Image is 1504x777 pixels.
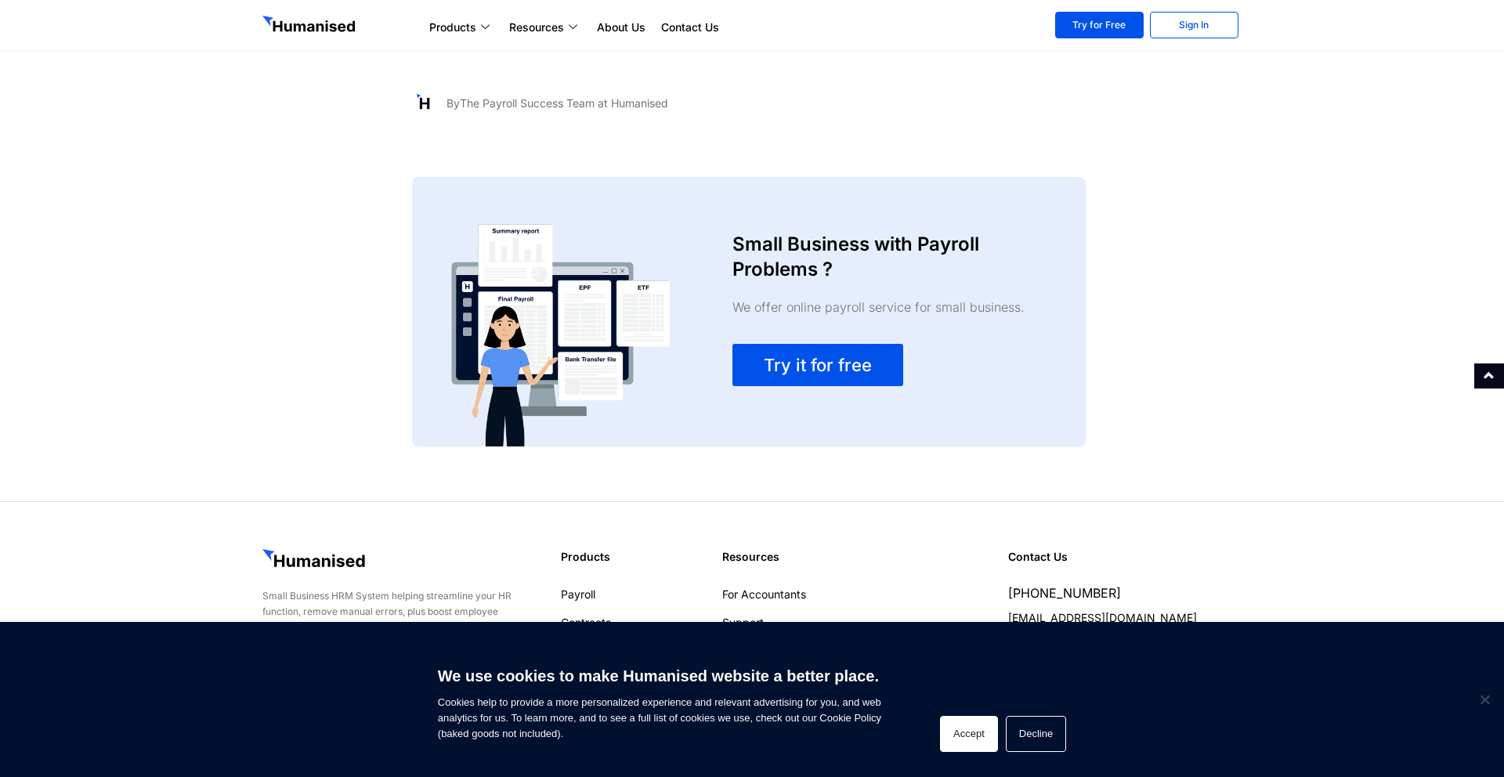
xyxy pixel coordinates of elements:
h4: Products [561,549,707,565]
span: Cookies help to provide a more personalized experience and relevant advertising for you, and web ... [438,657,881,742]
a: Resources [501,18,589,37]
button: Accept [940,716,998,752]
a: For Accountants [722,587,966,602]
button: Decline [1006,716,1066,752]
img: GetHumanised Logo [262,16,358,36]
span: Decline [1477,692,1492,707]
a: [EMAIL_ADDRESS][DOMAIN_NAME] [1008,611,1197,624]
h6: We use cookies to make Humanised website a better place. [438,665,881,687]
span: The Payroll Success Team at Humanised [437,85,668,122]
h3: Small Business with Payroll Problems ? [732,232,1039,282]
img: GetHumanised Logo [262,549,368,571]
div: We offer online payroll service for small business. [732,298,1039,316]
a: [PHONE_NUMBER] [1008,585,1121,601]
a: Try for Free [1055,12,1144,38]
h4: Contact Us [1008,549,1242,565]
a: Products [421,18,501,37]
a: Try it for free [732,344,903,386]
a: About Us [589,18,653,37]
a: Contact Us [653,18,727,37]
a: Contracts [561,615,707,631]
h4: Resources [722,549,993,565]
a: Payroll [561,587,707,602]
div: Small Business HRM System helping streamline your HR function, remove manual errors, plus boost e... [262,588,545,635]
span: By [446,96,460,110]
a: Support [722,615,966,631]
img: The Payroll Success Team at Humanised [412,91,437,116]
a: Sign In [1150,12,1238,38]
span: Try it for free [764,356,872,374]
